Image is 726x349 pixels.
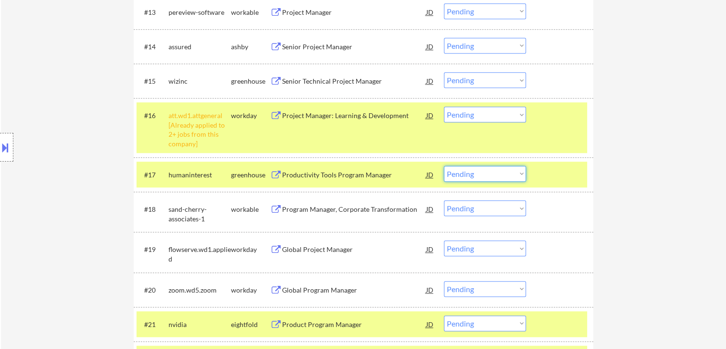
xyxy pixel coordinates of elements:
[168,285,231,295] div: zoom.wd5.zoom
[168,245,231,263] div: flowserve.wd1.applied
[144,8,161,17] div: #13
[168,205,231,223] div: sand-cherry-associates-1
[231,170,270,180] div: greenhouse
[282,205,426,214] div: Program Manager, Corporate Transformation
[282,170,426,180] div: Productivity Tools Program Manager
[282,42,426,52] div: Senior Project Manager
[425,200,435,218] div: JD
[425,316,435,333] div: JD
[144,245,161,254] div: #19
[168,320,231,329] div: nvidia
[231,320,270,329] div: eightfold
[282,285,426,295] div: Global Program Manager
[425,166,435,183] div: JD
[168,170,231,180] div: humaninterest
[425,38,435,55] div: JD
[231,76,270,86] div: greenhouse
[231,111,270,120] div: workday
[231,285,270,295] div: workday
[144,42,161,52] div: #14
[425,72,435,89] div: JD
[425,3,435,21] div: JD
[231,42,270,52] div: ashby
[282,8,426,17] div: Project Manager
[231,245,270,254] div: workday
[231,8,270,17] div: workable
[282,245,426,254] div: Global Project Manager
[168,76,231,86] div: wizinc
[231,205,270,214] div: workable
[425,240,435,258] div: JD
[425,107,435,124] div: JD
[425,281,435,298] div: JD
[144,320,161,329] div: #21
[168,8,231,17] div: pereview-software
[282,320,426,329] div: Product Program Manager
[144,285,161,295] div: #20
[168,42,231,52] div: assured
[168,111,231,148] div: att.wd1.attgeneral [Already applied to 2+ jobs from this company]
[282,76,426,86] div: Senior Technical Project Manager
[282,111,426,120] div: Project Manager: Learning & Development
